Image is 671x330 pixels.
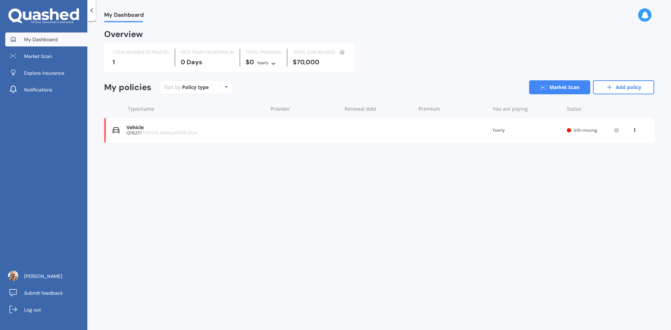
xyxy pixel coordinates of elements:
div: $70,000 [293,59,346,66]
a: [PERSON_NAME] [5,269,87,283]
span: [PERSON_NAME] [24,273,62,280]
div: Vehicle [127,125,264,131]
img: Vehicle [113,127,120,134]
a: Notifications [5,83,87,97]
a: Market Scan [5,49,87,63]
div: My policies [104,82,151,93]
div: Type/name [128,105,265,112]
div: TOTAL PREMIUMS [246,49,281,56]
a: Explore insurance [5,66,87,80]
div: Overview [104,31,143,38]
div: TOTAL SUM INSURED [293,49,346,56]
a: Market Scan [529,80,590,94]
a: Add policy [593,80,654,94]
div: Status [567,105,619,112]
div: Provider [270,105,339,112]
div: You are paying [493,105,561,112]
div: Yearly [492,127,561,134]
div: QYB251 [127,131,264,135]
span: Log out [24,306,41,313]
a: Log out [5,303,87,317]
span: Explore insurance [24,69,64,76]
div: 1 [113,59,169,66]
img: AEdFTp7IaJzALb9mdYodcprZQJ36mnsSGz-8HI2BSykM=s96-c [8,271,19,281]
div: NEXT POLICY RENEWING IN [181,49,234,56]
span: Notifications [24,86,52,93]
a: Submit feedback [5,286,87,300]
div: TOTAL NUMBER OF POLICIES [113,49,169,56]
div: $0 [246,59,281,66]
div: 0 Days [181,59,234,66]
div: Policy type [182,84,209,91]
a: My Dashboard [5,32,87,46]
span: Info missing [574,127,597,133]
span: Submit feedback [24,289,63,296]
span: My Dashboard [104,12,144,21]
span: TOYOTA HIGHLANDER 2024 [142,130,197,136]
div: Premium [419,105,487,112]
span: My Dashboard [24,36,58,43]
span: Market Scan [24,53,52,60]
div: Renewal date [345,105,413,112]
div: Yearly [257,59,269,66]
div: Sort by: [164,84,209,91]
